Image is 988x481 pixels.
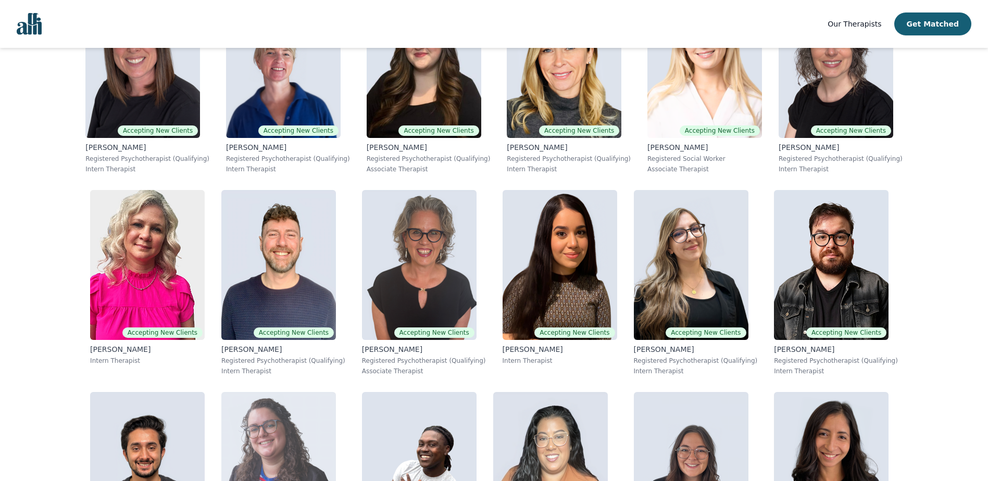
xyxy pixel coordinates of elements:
p: [PERSON_NAME] [85,142,209,153]
p: Registered Psychotherapist (Qualifying) [634,357,758,365]
a: Melissa_StutleyAccepting New Clients[PERSON_NAME]Intern Therapist [82,182,213,384]
span: Accepting New Clients [806,327,886,338]
a: Ryan_DavisAccepting New Clients[PERSON_NAME]Registered Psychotherapist (Qualifying)Intern Therapist [213,182,354,384]
p: Associate Therapist [367,165,491,173]
img: alli logo [17,13,42,35]
p: Registered Psychotherapist (Qualifying) [221,357,345,365]
p: Intern Therapist [221,367,345,375]
p: Intern Therapist [226,165,350,173]
span: Accepting New Clients [122,327,203,338]
p: Intern Therapist [507,165,631,173]
a: Heala_MaudoodiAccepting New Clients[PERSON_NAME]Intern Therapist [494,182,626,384]
img: Freddie_Giovane [774,190,889,340]
span: Accepting New Clients [398,125,479,136]
img: Ryan_Davis [221,190,336,340]
p: [PERSON_NAME] [221,344,345,355]
img: Melissa_Stutley [90,190,205,340]
p: Registered Psychotherapist (Qualifying) [85,155,209,163]
span: Accepting New Clients [258,125,339,136]
p: [PERSON_NAME] [226,142,350,153]
p: Registered Psychotherapist (Qualifying) [367,155,491,163]
a: Susan_AlbaumAccepting New Clients[PERSON_NAME]Registered Psychotherapist (Qualifying)Associate Th... [354,182,494,384]
p: Registered Psychotherapist (Qualifying) [507,155,631,163]
span: Accepting New Clients [254,327,334,338]
p: [PERSON_NAME] [634,344,758,355]
img: Heala_Maudoodi [503,190,617,340]
p: Intern Therapist [503,357,617,365]
a: Joanna_KomisarAccepting New Clients[PERSON_NAME]Registered Psychotherapist (Qualifying)Intern The... [626,182,766,384]
p: [PERSON_NAME] [503,344,617,355]
img: Susan_Albaum [362,190,477,340]
p: [PERSON_NAME] [362,344,486,355]
p: Associate Therapist [362,367,486,375]
span: Accepting New Clients [539,125,619,136]
span: Our Therapists [828,20,881,28]
p: [PERSON_NAME] [367,142,491,153]
img: Joanna_Komisar [634,190,748,340]
p: [PERSON_NAME] [90,344,205,355]
p: Registered Psychotherapist (Qualifying) [779,155,903,163]
span: Accepting New Clients [534,327,615,338]
p: Intern Therapist [90,357,205,365]
a: Our Therapists [828,18,881,30]
p: Registered Psychotherapist (Qualifying) [362,357,486,365]
p: Intern Therapist [85,165,209,173]
span: Accepting New Clients [811,125,891,136]
p: Associate Therapist [647,165,762,173]
span: Accepting New Clients [680,125,760,136]
p: Intern Therapist [774,367,898,375]
p: [PERSON_NAME] [507,142,631,153]
p: [PERSON_NAME] [774,344,898,355]
a: Freddie_GiovaneAccepting New Clients[PERSON_NAME]Registered Psychotherapist (Qualifying)Intern Th... [766,182,906,384]
span: Accepting New Clients [666,327,746,338]
p: [PERSON_NAME] [647,142,762,153]
p: Registered Psychotherapist (Qualifying) [226,155,350,163]
span: Accepting New Clients [118,125,198,136]
p: [PERSON_NAME] [779,142,903,153]
span: Accepting New Clients [394,327,474,338]
p: Intern Therapist [779,165,903,173]
p: Intern Therapist [634,367,758,375]
p: Registered Psychotherapist (Qualifying) [774,357,898,365]
button: Get Matched [894,12,971,35]
p: Registered Social Worker [647,155,762,163]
